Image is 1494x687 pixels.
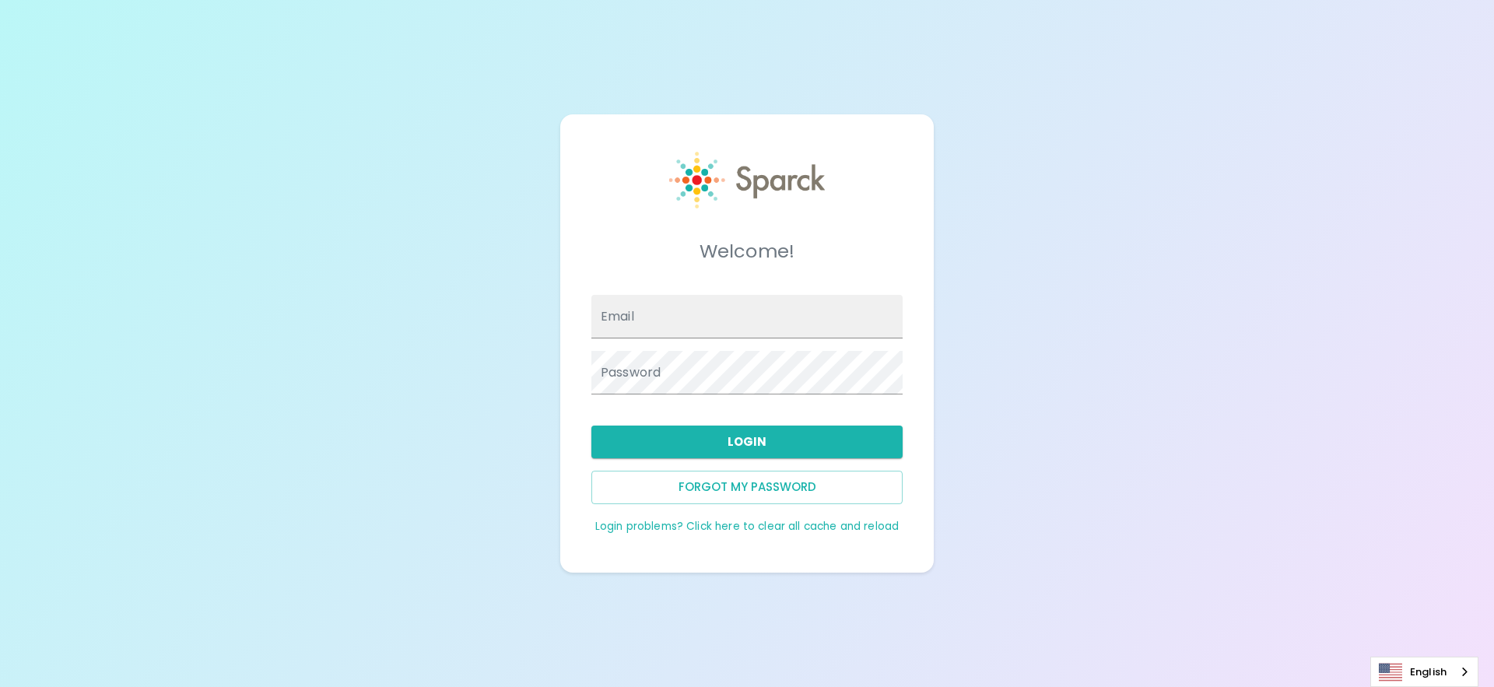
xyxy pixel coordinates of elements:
div: Language [1370,657,1478,687]
button: Login [591,426,903,458]
aside: Language selected: English [1370,657,1478,687]
a: Login problems? Click here to clear all cache and reload [595,519,899,534]
button: Forgot my password [591,471,903,503]
img: Sparck logo [669,152,825,209]
h5: Welcome! [591,239,903,264]
a: English [1371,657,1478,686]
